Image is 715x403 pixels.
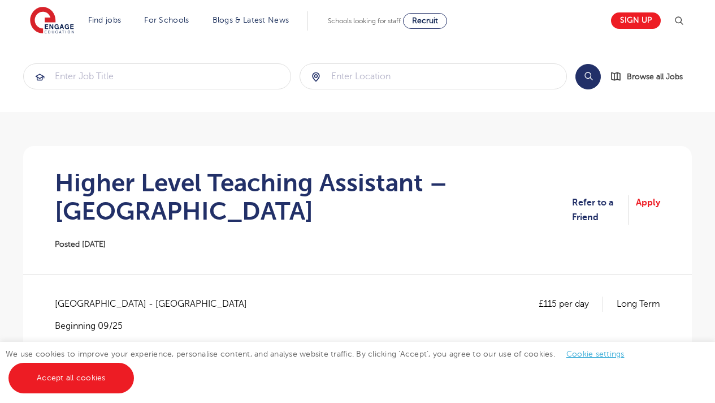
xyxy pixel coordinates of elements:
[636,195,660,225] a: Apply
[572,195,629,225] a: Refer to a Friend
[8,363,134,393] a: Accept all cookies
[300,63,567,89] div: Submit
[88,16,122,24] a: Find jobs
[575,64,601,89] button: Search
[300,64,567,89] input: Submit
[23,63,291,89] div: Submit
[30,7,74,35] img: Engage Education
[55,169,572,225] h1: Higher Level Teaching Assistant – [GEOGRAPHIC_DATA]
[617,297,660,311] p: Long Term
[55,240,106,248] span: Posted [DATE]
[566,350,625,358] a: Cookie settings
[539,297,603,311] p: £115 per day
[403,13,447,29] a: Recruit
[412,16,438,25] span: Recruit
[627,70,683,83] span: Browse all Jobs
[55,320,258,332] p: Beginning 09/25
[610,70,692,83] a: Browse all Jobs
[24,64,291,89] input: Submit
[611,12,661,29] a: Sign up
[144,16,189,24] a: For Schools
[328,17,401,25] span: Schools looking for staff
[213,16,289,24] a: Blogs & Latest News
[55,297,258,311] span: [GEOGRAPHIC_DATA] - [GEOGRAPHIC_DATA]
[6,350,636,382] span: We use cookies to improve your experience, personalise content, and analyse website traffic. By c...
